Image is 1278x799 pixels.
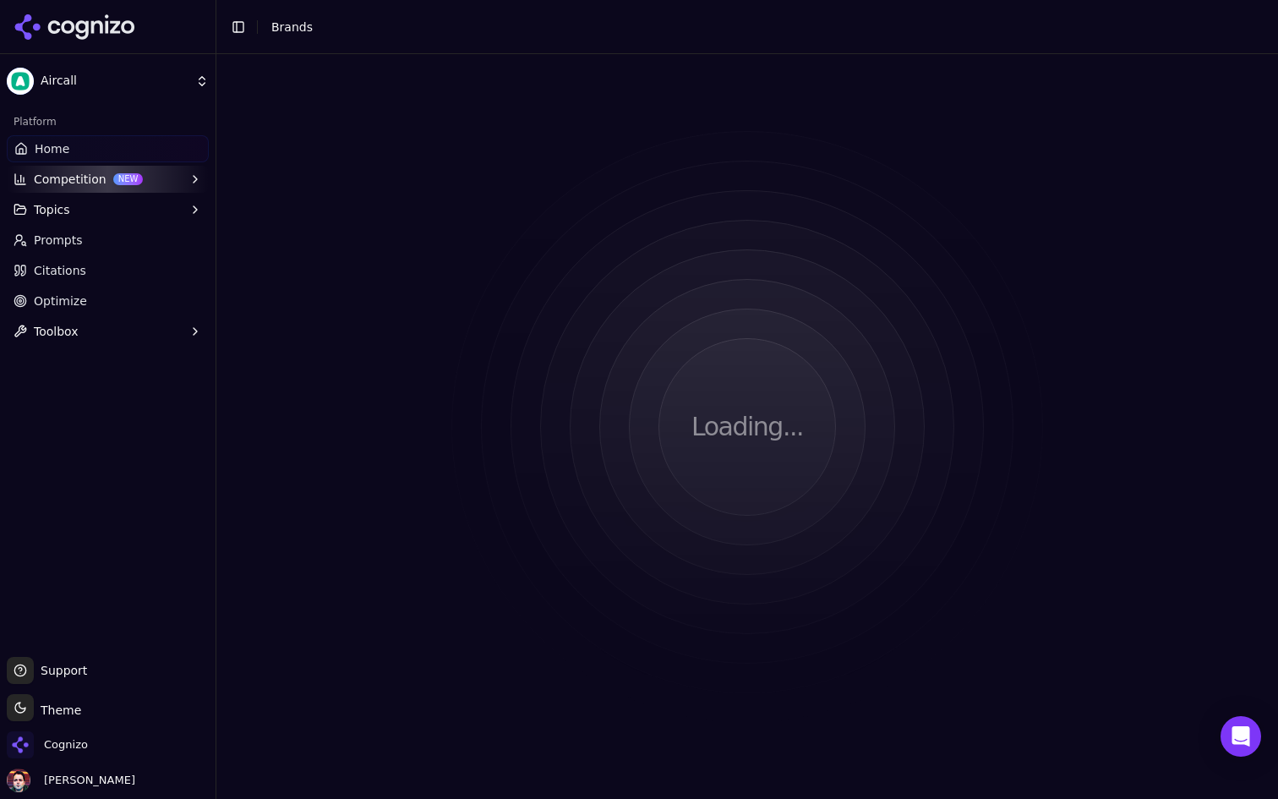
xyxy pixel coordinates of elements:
[691,412,803,442] p: Loading...
[34,323,79,340] span: Toolbox
[37,773,135,788] span: [PERSON_NAME]
[7,731,34,758] img: Cognizo
[7,68,34,95] img: Aircall
[34,262,86,279] span: Citations
[7,318,209,345] button: Toolbox
[7,769,135,792] button: Open user button
[7,227,209,254] a: Prompts
[7,257,209,284] a: Citations
[44,737,88,752] span: Cognizo
[271,20,313,34] span: Brands
[35,140,69,157] span: Home
[271,19,313,36] nav: breadcrumb
[34,171,106,188] span: Competition
[34,293,87,309] span: Optimize
[7,135,209,162] a: Home
[7,166,209,193] button: CompetitionNEW
[113,173,144,185] span: NEW
[1221,716,1261,757] div: Open Intercom Messenger
[34,232,83,249] span: Prompts
[7,731,88,758] button: Open organization switcher
[34,703,81,717] span: Theme
[34,201,70,218] span: Topics
[7,769,30,792] img: Deniz Ozcan
[41,74,188,89] span: Aircall
[7,287,209,315] a: Optimize
[7,196,209,223] button: Topics
[34,662,87,679] span: Support
[7,108,209,135] div: Platform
